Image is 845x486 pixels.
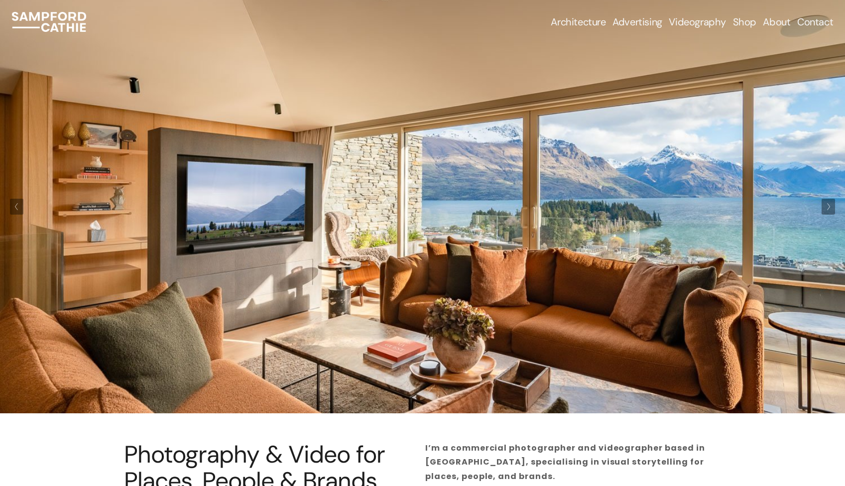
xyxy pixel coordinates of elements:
strong: I’m a commercial photographer and videographer based in [GEOGRAPHIC_DATA], specialising in visual... [425,442,707,483]
a: About [763,15,790,29]
button: Next Slide [822,199,835,215]
a: folder dropdown [551,15,605,29]
a: Videography [669,15,726,29]
a: Shop [733,15,756,29]
a: folder dropdown [612,15,662,29]
span: Architecture [551,16,605,28]
button: Previous Slide [10,199,23,215]
a: Contact [797,15,833,29]
img: Sampford Cathie Photo + Video [12,12,86,32]
span: Advertising [612,16,662,28]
